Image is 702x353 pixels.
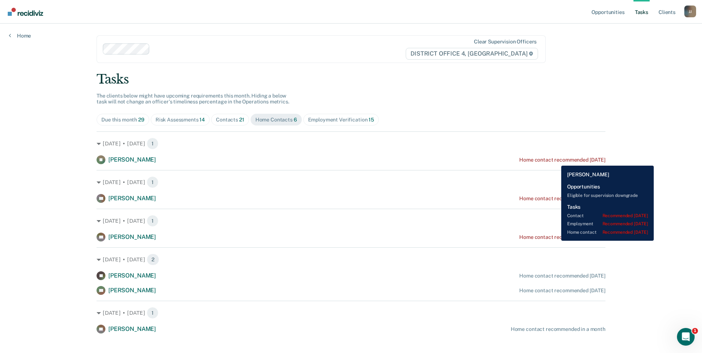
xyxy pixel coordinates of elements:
[519,157,605,163] div: Home contact recommended [DATE]
[684,6,696,17] div: J J
[108,325,156,332] span: [PERSON_NAME]
[677,328,695,346] iframe: Intercom live chat
[97,176,605,188] div: [DATE] • [DATE] 1
[147,176,158,188] span: 1
[97,254,605,265] div: [DATE] • [DATE] 2
[108,272,156,279] span: [PERSON_NAME]
[97,215,605,227] div: [DATE] • [DATE] 1
[199,117,205,123] span: 14
[8,8,43,16] img: Recidiviz
[216,117,244,123] div: Contacts
[511,326,605,332] div: Home contact recommended in a month
[692,328,698,334] span: 1
[138,117,144,123] span: 29
[519,273,605,279] div: Home contact recommended [DATE]
[147,307,158,319] span: 1
[108,287,156,294] span: [PERSON_NAME]
[97,72,605,87] div: Tasks
[519,195,605,202] div: Home contact recommended [DATE]
[108,233,156,240] span: [PERSON_NAME]
[101,117,144,123] div: Due this month
[9,32,31,39] a: Home
[519,234,605,240] div: Home contact recommended [DATE]
[474,39,537,45] div: Clear supervision officers
[97,138,605,149] div: [DATE] • [DATE] 1
[108,156,156,163] span: [PERSON_NAME]
[147,215,158,227] span: 1
[684,6,696,17] button: Profile dropdown button
[97,93,289,105] span: The clients below might have upcoming requirements this month. Hiding a below task will not chang...
[308,117,374,123] div: Employment Verification
[147,254,159,265] span: 2
[97,307,605,319] div: [DATE] • [DATE] 1
[519,287,605,294] div: Home contact recommended [DATE]
[156,117,205,123] div: Risk Assessments
[369,117,374,123] span: 15
[147,138,158,149] span: 1
[406,48,538,60] span: DISTRICT OFFICE 4, [GEOGRAPHIC_DATA]
[294,117,297,123] span: 6
[255,117,297,123] div: Home Contacts
[239,117,244,123] span: 21
[108,195,156,202] span: [PERSON_NAME]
